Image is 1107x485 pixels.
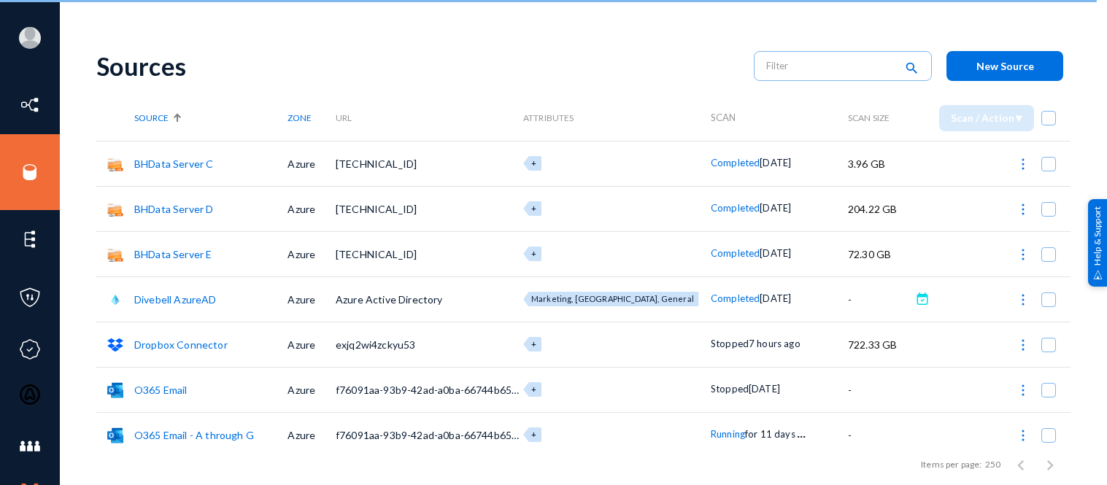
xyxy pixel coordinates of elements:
td: Azure [288,322,336,367]
td: Azure [288,367,336,412]
img: icon-more.svg [1016,428,1030,443]
span: Source [134,112,169,123]
span: [DATE] [760,157,791,168]
span: [DATE] [760,247,791,259]
img: icon-more.svg [1016,247,1030,262]
span: Running [711,428,745,440]
img: o365mail.svg [107,382,123,398]
div: Items per page: [921,458,981,471]
input: Filter [766,55,895,77]
span: + [531,430,536,439]
div: Help & Support [1088,198,1107,286]
td: 72.30 GB [848,231,911,276]
td: 204.22 GB [848,186,911,231]
span: + [531,203,536,213]
a: O365 Email [134,384,188,396]
span: . [800,423,803,441]
span: + [531,249,536,258]
td: - [848,367,911,412]
td: 3.96 GB [848,141,911,186]
span: [TECHNICAL_ID] [336,203,417,215]
span: f76091aa-93b9-42ad-a0ba-66744b65c468 [336,384,535,396]
span: Azure Active Directory [336,293,443,306]
span: Scan [711,112,736,123]
div: Zone [288,112,336,123]
span: [DATE] [760,202,791,214]
td: - [848,276,911,322]
img: icon-elements.svg [19,228,41,250]
div: 250 [985,458,1000,471]
img: o365mail.svg [107,427,123,443]
img: help_support.svg [1093,270,1103,279]
button: Next page [1035,450,1065,479]
span: Attributes [523,112,574,123]
img: icon-inventory.svg [19,94,41,116]
a: O365 Email - A through G [134,429,254,441]
span: Completed [711,202,760,214]
img: smb.png [107,156,123,172]
td: 722.33 GB [848,322,911,367]
img: azuread.png [107,292,123,308]
span: Completed [711,292,760,304]
span: 7 hours ago [749,338,801,349]
td: Azure [288,231,336,276]
img: dropbox.svg [107,337,123,353]
span: [DATE] [760,292,791,304]
img: smb.png [107,247,123,263]
img: icon-more.svg [1016,338,1030,352]
td: - [848,412,911,457]
span: + [531,339,536,349]
img: icon-compliance.svg [19,338,41,360]
td: Azure [288,276,336,322]
span: New Source [976,60,1034,72]
div: Sources [96,51,739,81]
span: + [531,384,536,394]
a: Divebell AzureAD [134,293,217,306]
span: [DATE] [749,383,780,395]
img: blank-profile-picture.png [19,27,41,49]
td: Azure [288,186,336,231]
button: New Source [946,51,1063,81]
span: for 11 days [745,428,795,440]
img: icon-oauth.svg [19,384,41,406]
a: BHData Server C [134,158,213,170]
img: icon-more.svg [1016,383,1030,397]
img: icon-sources.svg [19,161,41,183]
div: Source [134,112,288,123]
span: exjq2wi4zckyu53 [336,338,415,351]
span: Completed [711,247,760,259]
span: Completed [711,157,760,168]
span: . [803,423,806,441]
span: [TECHNICAL_ID] [336,248,417,260]
span: Scan Size [848,112,890,123]
a: Dropbox Connector [134,338,228,351]
span: + [531,158,536,168]
td: Azure [288,141,336,186]
span: [TECHNICAL_ID] [336,158,417,170]
span: f76091aa-93b9-42ad-a0ba-66744b65c468 [336,429,535,441]
td: Azure [288,412,336,457]
a: BHData Server D [134,203,213,215]
img: smb.png [107,201,123,217]
img: icon-members.svg [19,435,41,457]
span: Marketing, [GEOGRAPHIC_DATA], General [531,294,694,303]
img: icon-more.svg [1016,202,1030,217]
span: Stopped [711,383,749,395]
span: Stopped [711,338,749,349]
mat-icon: search [903,59,920,79]
a: BHData Server E [134,248,212,260]
span: Zone [288,112,312,123]
img: icon-policies.svg [19,287,41,309]
button: Previous page [1006,450,1035,479]
span: URL [336,112,352,123]
img: icon-more.svg [1016,292,1030,307]
span: . [797,423,800,441]
img: icon-more.svg [1016,157,1030,171]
